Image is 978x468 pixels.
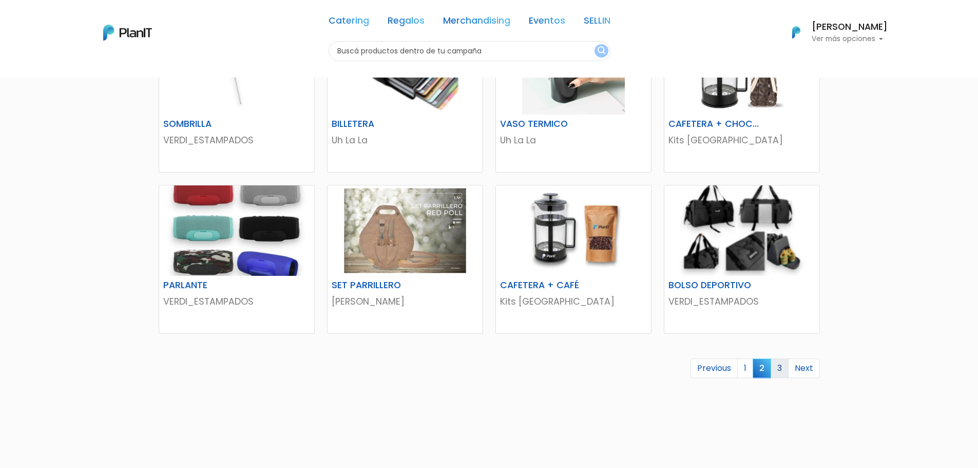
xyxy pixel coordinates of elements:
[495,185,651,334] a: CAFETERA + CAFÉ Kits [GEOGRAPHIC_DATA]
[494,280,600,291] h6: CAFETERA + CAFÉ
[388,16,425,29] a: Regalos
[325,280,432,291] h6: SET PARRILLERO
[664,185,820,334] a: BOLSO DEPORTIVO VERDI_ESTAMPADOS
[529,16,565,29] a: Eventos
[662,119,769,129] h6: CAFETERA + CHOCOLATE
[163,295,310,308] p: VERDI_ESTAMPADOS
[327,185,483,334] a: SET PARRILLERO [PERSON_NAME]
[664,24,820,173] a: CAFETERA + CHOCOLATE Kits [GEOGRAPHIC_DATA]
[495,24,651,173] a: VASO TERMICO Uh La La
[668,295,815,308] p: VERDI_ESTAMPADOS
[332,295,478,308] p: [PERSON_NAME]
[668,134,815,147] p: Kits [GEOGRAPHIC_DATA]
[737,359,753,378] a: 1
[329,41,610,61] input: Buscá productos dentro de tu campaña
[443,16,510,29] a: Merchandising
[494,119,600,129] h6: VASO TERMICO
[103,25,152,41] img: PlanIt Logo
[771,359,789,378] a: 3
[584,16,610,29] a: SELLIN
[159,185,314,276] img: thumb_2000___2000-Photoroom_-_2024-09-26T150532.072.jpg
[53,10,148,30] div: ¿Necesitás ayuda?
[500,134,647,147] p: Uh La La
[327,24,483,173] a: BILLETERA Uh La La
[785,21,808,44] img: PlanIt Logo
[664,185,819,276] img: thumb_Captura_de_pantalla_2025-05-29_132914.png
[329,16,369,29] a: Catering
[753,359,771,378] span: 2
[157,280,263,291] h6: PARLANTE
[662,280,769,291] h6: BOLSO DEPORTIVO
[788,359,820,378] a: Next
[598,46,605,56] img: search_button-432b6d5273f82d61273b3651a40e1bd1b912527efae98b1b7a1b2c0702e16a8d.svg
[812,23,888,32] h6: [PERSON_NAME]
[496,185,651,276] img: thumb_DA94E2CF-B819-43A9-ABEE-A867DEA1475D.jpeg
[332,134,478,147] p: Uh La La
[779,19,888,46] button: PlanIt Logo [PERSON_NAME] Ver más opciones
[159,185,315,334] a: PARLANTE VERDI_ESTAMPADOS
[157,119,263,129] h6: SOMBRILLA
[328,185,483,276] img: thumb_image__copia___copia___copia___copia___copia___copia___copia___copia___copia_-Photoroom__13...
[159,24,315,173] a: SOMBRILLA VERDI_ESTAMPADOS
[163,134,310,147] p: VERDI_ESTAMPADOS
[500,295,647,308] p: Kits [GEOGRAPHIC_DATA]
[812,35,888,43] p: Ver más opciones
[691,359,738,378] a: Previous
[325,119,432,129] h6: BILLETERA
